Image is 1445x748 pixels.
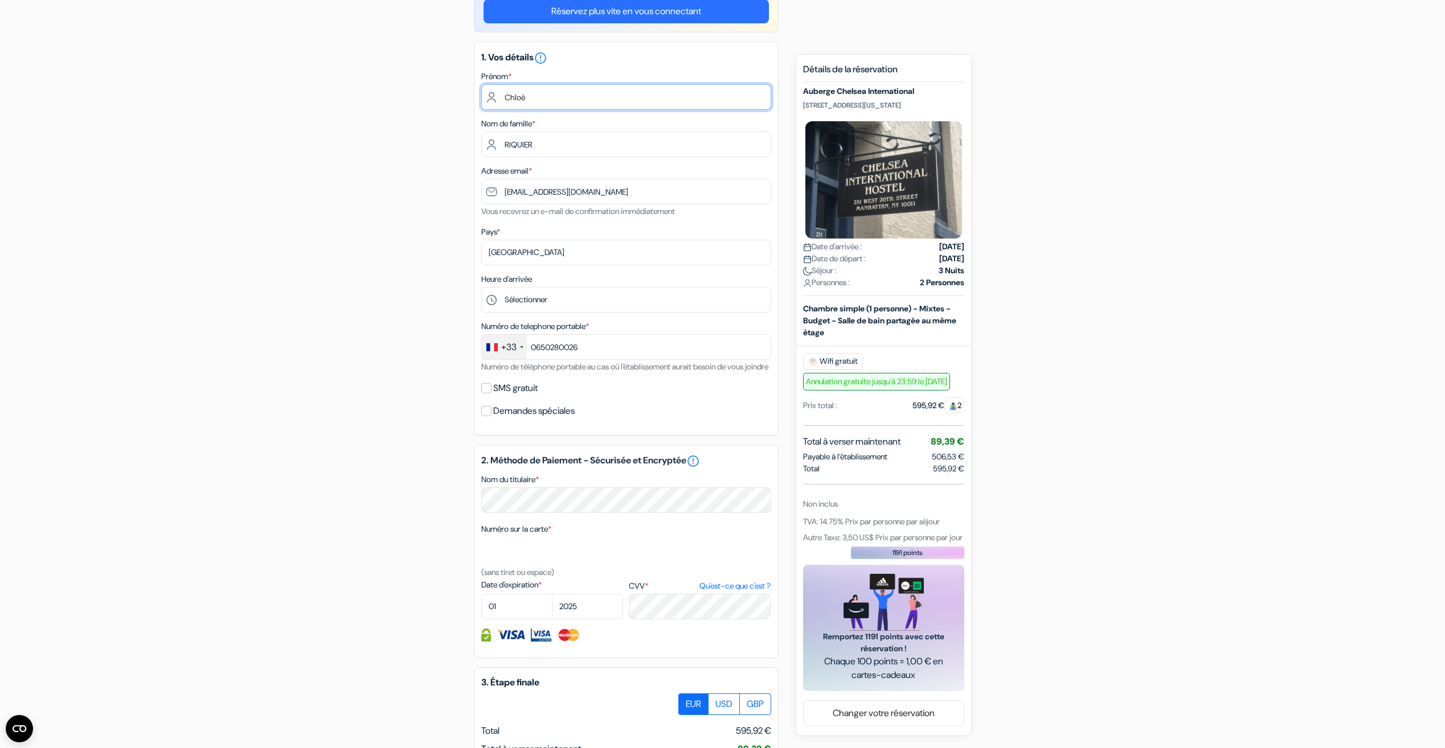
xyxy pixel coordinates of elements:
[803,532,963,542] span: Autre Taxe: 3,50 US$ Prix par personne par jour
[481,579,623,591] label: Date d'expiration
[481,677,771,688] h5: 3. Étape finale
[739,693,771,715] label: GBP
[493,380,538,396] label: SMS gratuit
[808,357,817,366] img: free_wifi.svg
[803,463,820,475] span: Total
[481,84,771,110] input: Entrez votre prénom
[481,725,500,737] span: Total
[481,165,532,177] label: Adresse email
[699,580,771,592] a: Qu'est-ce que c'est ?
[803,279,812,287] img: user_icon.svg
[817,631,951,655] span: Remportez 1191 points avec cette réservation !
[534,51,547,65] i: error_outline
[803,303,956,338] b: Chambre simple (1 personne) - Mixtes - Budget - Salle de bain partagée au même étage
[803,353,863,370] span: Wifi gratuit
[939,265,964,277] strong: 3 Nuits
[481,179,771,204] input: Entrer adresse e-mail
[481,567,554,577] small: (sans tiret ou espace)
[481,474,539,486] label: Nom du titulaire
[481,523,551,535] label: Numéro sur la carte
[629,580,771,592] label: CVV
[481,334,771,360] input: 6 12 34 56 78
[481,226,500,238] label: Pays
[803,243,812,252] img: calendar.svg
[482,335,527,359] div: France: +33
[501,340,517,354] div: +33
[949,402,957,410] img: guest.svg
[931,435,964,447] span: 89,39 €
[817,655,951,682] span: Chaque 100 points = 1,00 € en cartes-cadeaux
[6,715,33,742] button: Ouvrir le widget CMP
[803,267,812,276] img: moon.svg
[493,403,575,419] label: Demandes spéciales
[557,628,580,642] img: Master Card
[933,463,964,475] span: 595,92 €
[534,51,547,63] a: error_outline
[481,361,768,372] small: Numéro de téléphone portable au cas où l'établissement aurait besoin de vous joindre
[481,51,771,65] h5: 1. Vos détails
[803,255,812,264] img: calendar.svg
[708,693,740,715] label: USD
[679,693,771,715] div: Basic radio toggle button group
[803,87,964,96] h5: Auberge Chelsea International
[803,400,837,412] div: Prix total :
[678,693,709,715] label: EUR
[804,702,964,724] a: Changer votre réservation
[944,397,964,413] span: 2
[531,628,551,642] img: Visa Electron
[736,724,771,738] span: 595,92 €
[481,273,532,285] label: Heure d'arrivée
[803,277,850,289] span: Personnes :
[803,64,964,82] h5: Détails de la réservation
[912,400,964,412] div: 595,92 €
[803,241,862,253] span: Date d'arrivée :
[803,101,964,110] p: [STREET_ADDRESS][US_STATE]
[481,206,675,216] small: Vous recevrez un e-mail de confirmation immédiatement
[803,498,964,510] div: Non inclus
[893,548,923,558] span: 1191 points
[481,71,511,83] label: Prénom
[481,131,771,157] input: Entrer le nom de famille
[803,253,866,265] span: Date de départ :
[481,628,491,642] img: Information de carte de crédit entièrement encryptée et sécurisée
[920,277,964,289] strong: 2 Personnes
[481,118,535,130] label: Nom de famille
[686,454,700,468] a: error_outline
[803,373,950,391] span: Annulation gratuite jusqu’à 23:59 le [DATE]
[932,451,964,462] span: 506,53 €
[939,253,964,265] strong: [DATE]
[803,451,887,463] span: Payable à l’établissement
[939,241,964,253] strong: [DATE]
[497,628,525,642] img: Visa
[803,516,940,527] span: TVA: 14.75% Prix par personne par séjour
[844,574,924,631] img: gift_card_hero_new.png
[481,454,771,468] h5: 2. Méthode de Paiement - Sécurisée et Encryptée
[803,435,900,449] span: Total à verser maintenant
[803,265,837,277] span: Séjour :
[481,320,589,332] label: Numéro de telephone portable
